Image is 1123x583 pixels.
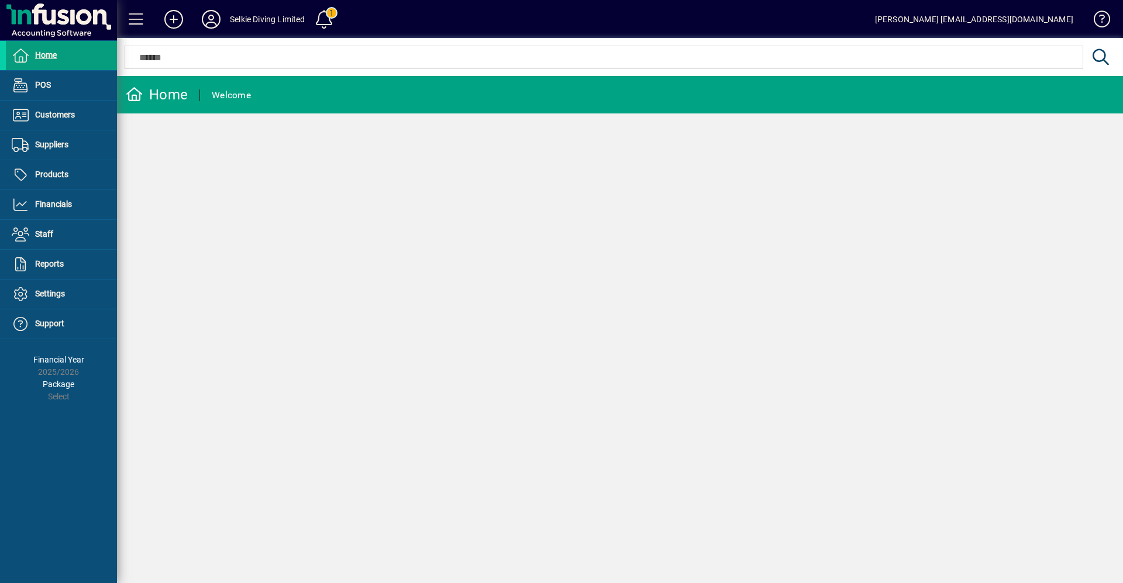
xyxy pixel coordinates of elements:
a: Staff [6,220,117,249]
a: POS [6,71,117,100]
span: Settings [35,289,65,298]
span: Customers [35,110,75,119]
div: Welcome [212,86,251,105]
div: Selkie Diving Limited [230,10,305,29]
div: [PERSON_NAME] [EMAIL_ADDRESS][DOMAIN_NAME] [875,10,1073,29]
a: Knowledge Base [1085,2,1108,40]
span: Package [43,380,74,389]
span: Reports [35,259,64,268]
span: Suppliers [35,140,68,149]
span: Home [35,50,57,60]
a: Suppliers [6,130,117,160]
button: Profile [192,9,230,30]
span: POS [35,80,51,89]
span: Products [35,170,68,179]
a: Support [6,309,117,339]
button: Add [155,9,192,30]
span: Support [35,319,64,328]
span: Financial Year [33,355,84,364]
a: Reports [6,250,117,279]
span: Financials [35,199,72,209]
a: Customers [6,101,117,130]
a: Products [6,160,117,189]
span: Staff [35,229,53,239]
a: Settings [6,280,117,309]
a: Financials [6,190,117,219]
div: Home [126,85,188,104]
